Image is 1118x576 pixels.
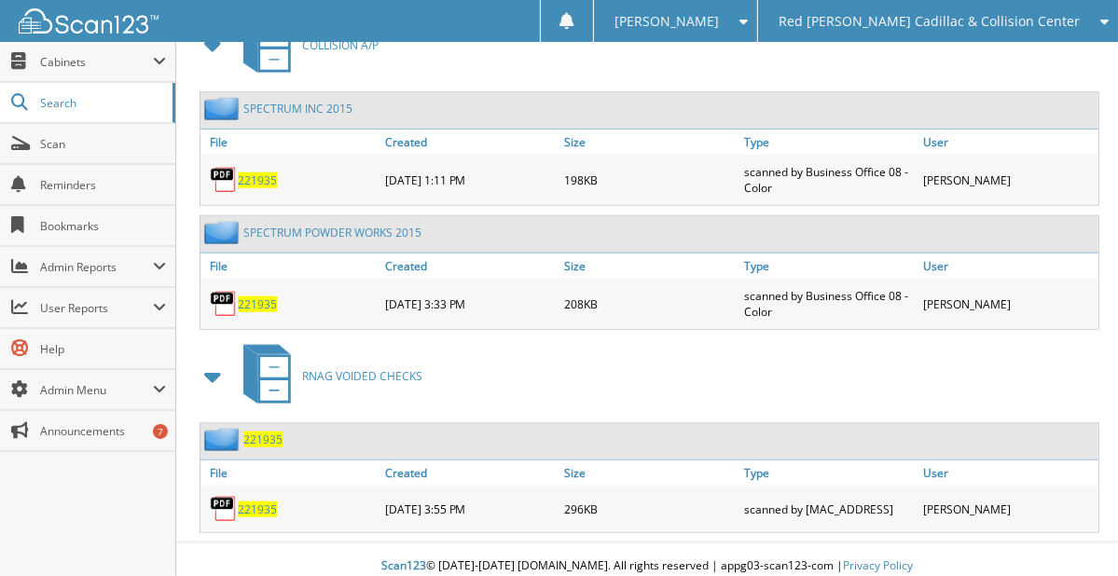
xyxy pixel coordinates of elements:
[210,166,238,194] img: PDF.png
[40,382,153,398] span: Admin Menu
[200,460,380,486] a: File
[380,460,560,486] a: Created
[238,501,277,517] a: 221935
[380,130,560,155] a: Created
[302,368,422,384] span: RNAG VOIDED CHECKS
[210,495,238,523] img: PDF.png
[40,136,166,152] span: Scan
[380,283,560,324] div: [DATE] 3:33 PM
[40,95,163,111] span: Search
[243,432,283,447] a: 221935
[243,225,421,240] a: SPECTRUM POWDER WORKS 2015
[238,296,277,312] a: 221935
[918,159,1098,200] div: [PERSON_NAME]
[238,172,277,188] a: 221935
[40,300,153,316] span: User Reports
[200,130,380,155] a: File
[380,490,560,528] div: [DATE] 3:55 PM
[200,254,380,279] a: File
[614,16,719,27] span: [PERSON_NAME]
[739,460,919,486] a: Type
[559,460,739,486] a: Size
[559,254,739,279] a: Size
[204,428,243,451] img: folder2.png
[559,159,739,200] div: 198KB
[380,254,560,279] a: Created
[204,221,243,244] img: folder2.png
[232,8,379,82] a: COLLISION A/P
[739,159,919,200] div: scanned by Business Office 08 - Color
[918,283,1098,324] div: [PERSON_NAME]
[243,101,352,117] a: SPECTRUM INC 2015
[302,37,379,53] span: COLLISION A/P
[40,177,166,193] span: Reminders
[739,490,919,528] div: scanned by [MAC_ADDRESS]
[559,283,739,324] div: 208KB
[210,290,238,318] img: PDF.png
[204,97,243,120] img: folder2.png
[843,557,913,573] a: Privacy Policy
[380,159,560,200] div: [DATE] 1:11 PM
[232,339,422,413] a: RNAG VOIDED CHECKS
[739,254,919,279] a: Type
[153,424,168,439] div: 7
[40,259,153,275] span: Admin Reports
[40,54,153,70] span: Cabinets
[739,283,919,324] div: scanned by Business Office 08 - Color
[19,8,159,34] img: scan123-logo-white.svg
[40,341,166,357] span: Help
[918,460,1098,486] a: User
[918,490,1098,528] div: [PERSON_NAME]
[1025,487,1118,576] iframe: Chat Widget
[559,490,739,528] div: 296KB
[40,423,166,439] span: Announcements
[559,130,739,155] a: Size
[779,16,1080,27] span: Red [PERSON_NAME] Cadillac & Collision Center
[918,254,1098,279] a: User
[918,130,1098,155] a: User
[381,557,426,573] span: Scan123
[739,130,919,155] a: Type
[40,218,166,234] span: Bookmarks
